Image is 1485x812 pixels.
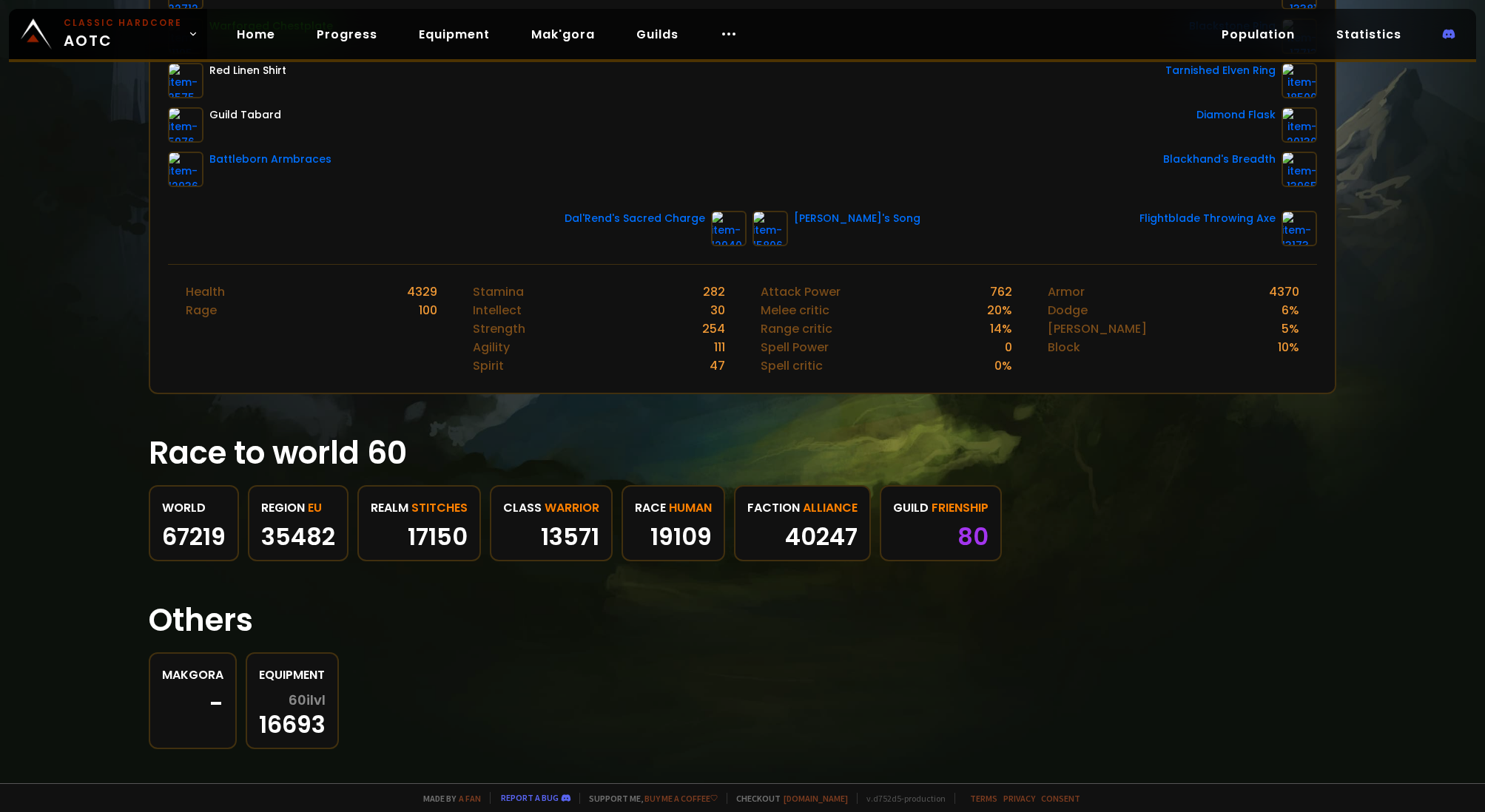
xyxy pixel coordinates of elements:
div: 762 [990,282,1012,301]
a: Guilds [624,19,690,50]
div: realm [371,498,468,517]
div: [PERSON_NAME]'s Song [794,211,920,226]
a: factionAlliance40247 [734,485,871,561]
div: 100 [419,301,437,319]
div: 4370 [1269,282,1299,301]
div: Red Linen Shirt [209,63,286,78]
img: item-15806 [752,211,788,246]
img: item-13965 [1282,152,1317,187]
img: item-18500 [1282,63,1317,98]
h1: Others [149,597,1337,643]
a: classWarrior13571 [490,485,613,561]
div: Guild Tabard [209,107,281,123]
div: 30 [710,301,725,319]
div: region [261,498,335,517]
div: 47 [710,356,725,375]
a: Equipment [407,19,502,50]
div: 35482 [261,526,335,548]
div: Tarnished Elven Ring [1165,63,1276,78]
div: 13571 [503,526,599,548]
a: Equipment60ilvl16693 [246,652,339,749]
div: Blackhand's Breadth [1163,152,1276,167]
div: 0 % [994,356,1012,375]
a: regionEU35482 [248,485,348,561]
a: realmStitches17150 [357,485,481,561]
div: 67219 [162,526,226,548]
span: 60 ilvl [289,693,326,708]
div: Armor [1048,282,1085,301]
img: item-5976 [168,107,203,143]
div: 4329 [407,282,437,301]
span: AOTC [64,16,182,52]
div: Dal'Rend's Sacred Charge [565,211,705,226]
div: Diamond Flask [1196,107,1276,123]
div: 282 [703,282,725,301]
span: v. d752d5 - production [857,793,946,804]
a: World67219 [149,485,239,561]
span: Made by [414,793,481,804]
a: [DOMAIN_NAME] [784,793,848,804]
a: Mak'gora [519,19,607,50]
div: 20 % [987,301,1012,319]
span: EU [308,498,322,517]
div: World [162,498,226,517]
a: Statistics [1324,19,1413,50]
div: Stamina [473,282,524,301]
span: Support me, [579,793,718,804]
img: item-2575 [168,63,203,98]
span: Stitches [411,498,468,517]
div: Intellect [473,301,522,319]
div: Strength [473,319,525,338]
div: 17150 [371,526,468,548]
div: Makgora [162,666,223,684]
a: a fan [459,793,481,804]
a: Privacy [1003,793,1035,804]
div: - [162,693,223,715]
span: Frienship [932,498,989,517]
div: Spell critic [761,356,823,375]
div: Agility [473,338,510,356]
img: item-12936 [168,152,203,187]
div: [PERSON_NAME] [1048,319,1147,338]
a: raceHuman19109 [622,485,725,561]
a: Home [225,19,287,50]
div: 10 % [1278,338,1299,356]
div: guild [893,498,989,517]
span: Warrior [545,498,599,517]
span: Human [669,498,712,517]
small: Classic Hardcore [64,16,182,30]
a: Buy me a coffee [644,793,718,804]
a: Makgora- [149,652,237,749]
span: Alliance [803,498,858,517]
h1: Race to world 60 [149,430,1337,476]
div: 6 % [1282,301,1299,319]
a: Consent [1041,793,1080,804]
img: item-12940 [711,211,747,246]
div: Flightblade Throwing Axe [1139,211,1276,226]
div: class [503,498,599,517]
div: 0 [1005,338,1012,356]
div: faction [747,498,858,517]
div: 14 % [990,319,1012,338]
div: Spirit [473,356,504,375]
div: Health [186,282,225,301]
span: Checkout [727,793,848,804]
div: Dodge [1048,301,1088,319]
div: 254 [702,319,725,338]
a: Progress [305,19,389,50]
div: 19109 [635,526,712,548]
div: Rage [186,301,217,319]
a: Report a bug [501,792,559,803]
img: item-13173 [1282,211,1317,246]
div: Spell Power [761,338,829,356]
a: Terms [970,793,997,804]
div: 16693 [259,693,326,736]
div: Attack Power [761,282,841,301]
div: Block [1048,338,1080,356]
div: Range critic [761,319,832,338]
div: race [635,498,712,517]
div: 111 [714,338,725,356]
div: 40247 [747,526,858,548]
a: Population [1210,19,1307,50]
div: Equipment [259,666,326,684]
